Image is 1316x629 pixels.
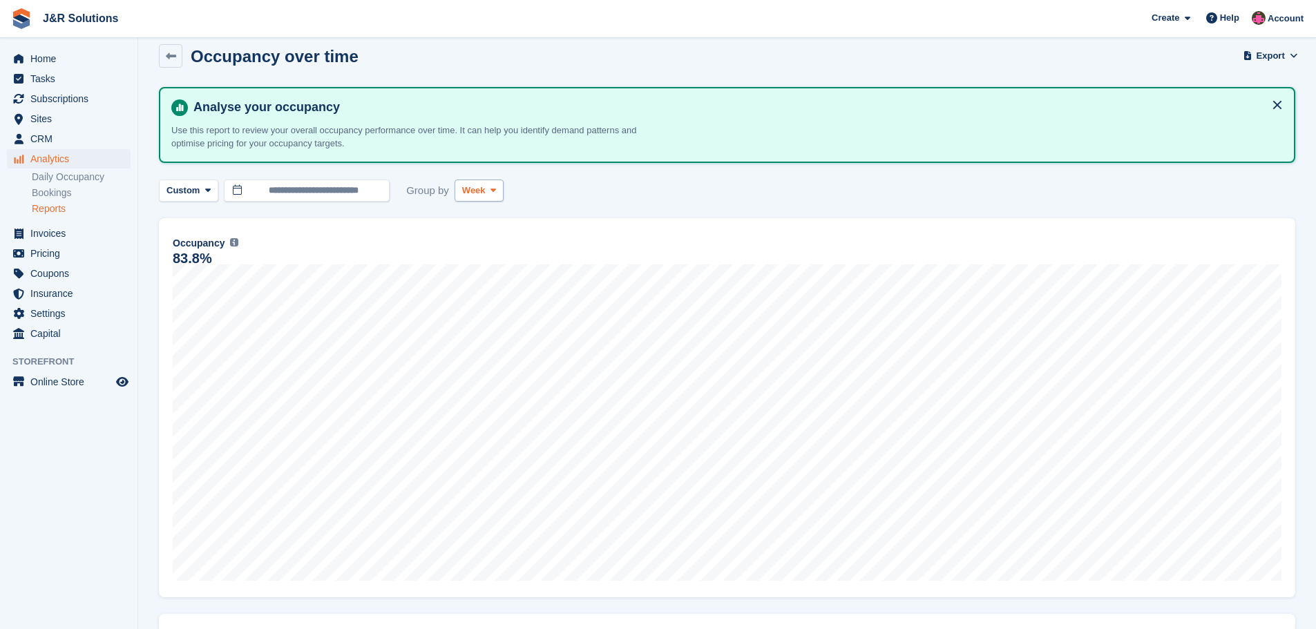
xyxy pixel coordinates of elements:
span: Settings [30,304,113,323]
a: Reports [32,202,131,215]
span: Invoices [30,224,113,243]
img: Julie Morgan [1252,11,1266,25]
span: Pricing [30,244,113,263]
span: Capital [30,324,113,343]
a: menu [7,149,131,168]
a: menu [7,49,131,68]
span: Group by [406,180,449,202]
a: menu [7,244,131,263]
span: Help [1220,11,1239,25]
span: Online Store [30,372,113,391]
a: menu [7,304,131,323]
img: icon-info-grey-7440780725fd019a000dd9b08b2336e03edf1995a4989e88bcd33f0948082b44.svg [230,238,238,246]
span: Custom [166,184,200,197]
a: menu [7,264,131,283]
a: menu [7,109,131,128]
a: Daily Occupancy [32,171,131,184]
span: CRM [30,129,113,148]
h4: Analyse your occupancy [188,99,1283,115]
a: menu [7,284,131,303]
a: menu [7,129,131,148]
span: Create [1152,11,1179,25]
a: menu [7,224,131,243]
img: stora-icon-8386f47178a22dfd0bd8f6a31ec36ba5ce8667c1dd55bd0f319d3a0aa187defe.svg [11,8,32,29]
h2: Occupancy over time [191,47,359,66]
span: Sites [30,109,113,128]
a: menu [7,89,131,108]
span: Insurance [30,284,113,303]
span: Account [1268,12,1304,26]
span: Home [30,49,113,68]
a: menu [7,69,131,88]
a: J&R Solutions [37,7,124,30]
span: Tasks [30,69,113,88]
a: menu [7,324,131,343]
p: Use this report to review your overall occupancy performance over time. It can help you identify ... [171,124,655,151]
a: Bookings [32,186,131,200]
div: 83.8% [173,253,212,264]
button: Export [1246,44,1295,67]
span: Export [1257,49,1285,63]
span: Coupons [30,264,113,283]
button: Week [455,180,504,202]
span: Subscriptions [30,89,113,108]
span: Week [462,184,486,197]
a: Preview store [114,374,131,390]
a: menu [7,372,131,391]
button: Custom [159,180,218,202]
span: Storefront [12,355,137,369]
span: Occupancy [173,236,225,251]
span: Analytics [30,149,113,168]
